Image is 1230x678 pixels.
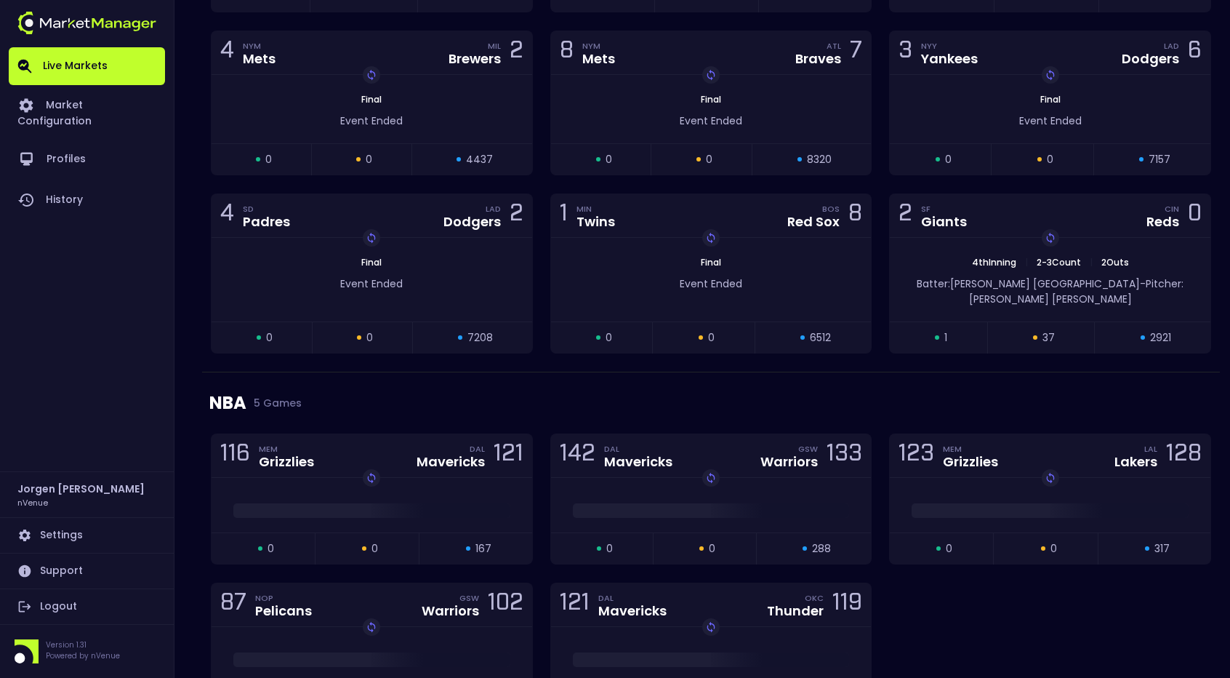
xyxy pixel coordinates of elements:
span: | [1021,256,1032,268]
div: LAD [486,203,501,215]
img: replayImg [366,472,377,484]
span: 288 [812,541,831,557]
div: LAL [1144,443,1157,455]
div: Mavericks [598,605,667,618]
img: logo [17,12,156,34]
span: 2 Outs [1097,256,1133,268]
span: 2921 [1150,330,1171,346]
div: 102 [488,591,523,618]
img: replayImg [1045,69,1056,81]
span: Final [696,93,725,105]
span: 7208 [467,330,493,346]
img: replayImg [1045,472,1056,484]
span: 167 [475,541,491,557]
div: Warriors [422,605,479,618]
span: 0 [266,330,273,346]
img: replayImg [705,232,717,244]
div: MEM [943,443,998,455]
div: 4 [220,202,234,229]
span: 0 [606,330,612,346]
span: 4437 [466,152,493,167]
div: MIN [576,203,615,215]
div: Warriors [760,455,818,468]
span: 0 [606,152,612,167]
a: Market Configuration [9,85,165,139]
div: 1 [560,202,568,229]
div: DAL [470,443,485,455]
span: Final [1036,93,1065,105]
span: Event Ended [1019,113,1082,128]
div: NYM [243,40,276,52]
div: Version 1.31Powered by nVenue [9,639,165,663]
div: Grizzlies [943,455,998,468]
div: DAL [598,592,667,604]
span: Event Ended [680,113,742,128]
a: Profiles [9,139,165,180]
div: Twins [576,215,615,228]
img: replayImg [366,69,377,81]
span: 0 [366,152,372,167]
div: MIL [488,40,501,52]
div: Mavericks [604,455,672,468]
span: 0 [706,152,712,167]
div: 121 [494,442,523,469]
div: 142 [560,442,595,469]
h3: nVenue [17,497,48,508]
div: 121 [560,591,590,618]
div: Padres [243,215,290,228]
span: 0 [366,330,373,346]
span: 0 [945,152,952,167]
div: 2 [899,202,912,229]
img: replayImg [366,621,377,633]
span: Event Ended [340,276,403,291]
img: replayImg [705,621,717,633]
div: BOS [822,203,840,215]
span: 0 [268,541,274,557]
div: NBA [209,372,1213,434]
span: 0 [1050,541,1057,557]
div: Thunder [767,605,824,618]
div: Yankees [921,52,978,65]
div: SF [921,203,967,215]
div: NOP [255,592,312,604]
div: Lakers [1114,455,1157,468]
a: History [9,180,165,220]
div: Dodgers [1122,52,1179,65]
div: Grizzlies [259,455,314,468]
div: 3 [899,39,912,66]
img: replayImg [366,232,377,244]
span: Pitcher: [PERSON_NAME] [PERSON_NAME] [969,276,1184,306]
div: Pelicans [255,605,312,618]
img: replayImg [705,69,717,81]
div: 119 [832,591,862,618]
span: 0 [1047,152,1053,167]
div: 4 [220,39,234,66]
span: 5 Games [246,397,302,409]
span: 1 [944,330,947,346]
div: Dodgers [443,215,501,228]
div: Mets [243,52,276,65]
h2: Jorgen [PERSON_NAME] [17,481,145,497]
a: Settings [9,518,165,553]
div: GSW [798,443,818,455]
span: 0 [709,541,715,557]
span: - [1140,276,1146,291]
div: NYY [921,40,978,52]
div: Mets [582,52,615,65]
span: | [1085,256,1097,268]
a: Live Markets [9,47,165,85]
img: replayImg [705,472,717,484]
div: 128 [1166,442,1202,469]
span: 2 - 3 Count [1032,256,1085,268]
div: Reds [1146,215,1179,228]
span: 0 [946,541,952,557]
span: 317 [1154,541,1170,557]
div: CIN [1165,203,1179,215]
div: 116 [220,442,250,469]
div: 8 [848,202,862,229]
div: 2 [510,39,523,66]
a: Support [9,554,165,589]
div: 87 [220,591,246,618]
span: 0 [708,330,715,346]
div: 2 [510,202,523,229]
